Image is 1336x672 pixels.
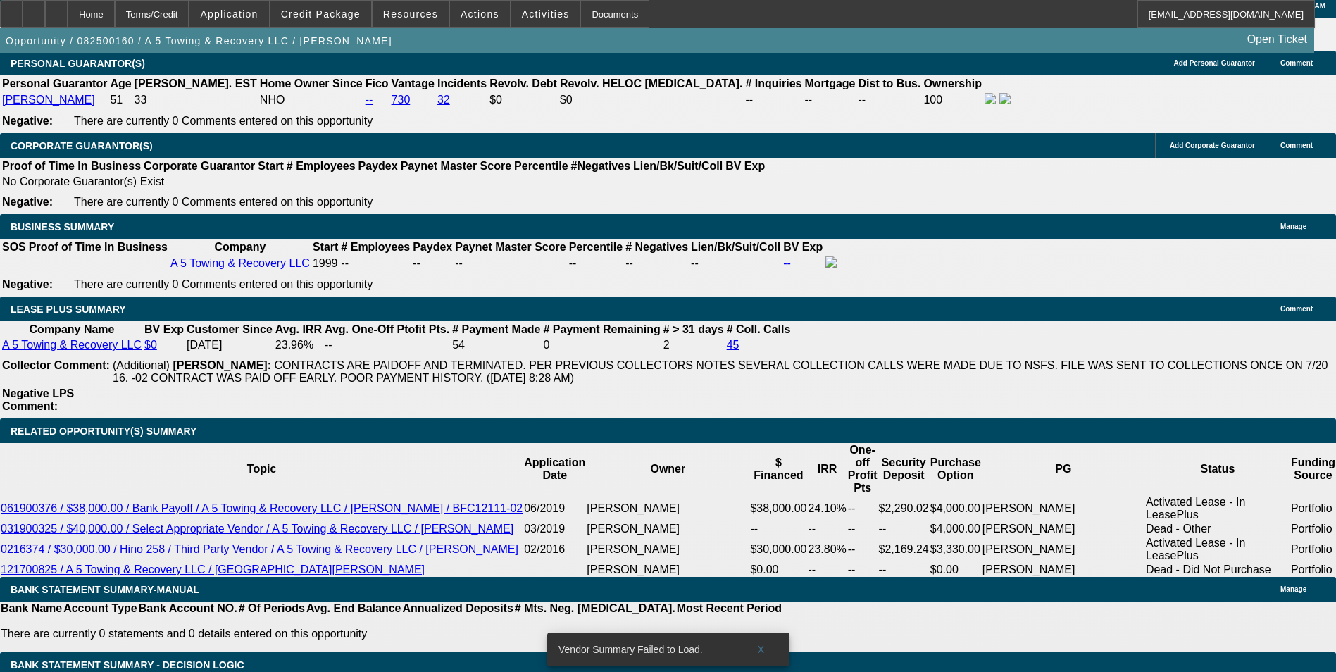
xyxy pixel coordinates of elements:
td: 51 [109,92,132,108]
span: Manage [1280,223,1306,230]
td: $0 [559,92,744,108]
th: Account Type [63,602,138,616]
td: 24.10% [808,495,847,522]
td: [DATE] [186,338,273,352]
td: [PERSON_NAME] [982,495,1145,522]
th: Proof of Time In Business [1,159,142,173]
b: Vantage [392,77,435,89]
span: Resources [383,8,438,20]
td: No Corporate Guarantor(s) Exist [1,175,771,189]
b: # Payment Remaining [544,323,661,335]
b: Paynet Master Score [401,160,511,172]
td: 0 [543,338,661,352]
b: [PERSON_NAME]. EST [135,77,257,89]
button: Application [189,1,268,27]
a: A 5 Towing & Recovery LLC [2,339,142,351]
a: 45 [727,339,739,351]
b: Negative: [2,196,53,208]
span: Comment [1280,59,1313,67]
b: Fico [366,77,389,89]
th: Owner [586,443,749,495]
span: Activities [522,8,570,20]
span: Bank Statement Summary - Decision Logic [11,659,244,671]
b: BV Exp [783,241,823,253]
a: 061900376 / $38,000.00 / Bank Payoff / A 5 Towing & Recovery LLC / [PERSON_NAME] / BFC12111-02 [1,502,523,514]
td: $4,000.00 [930,522,982,536]
span: Credit Package [281,8,361,20]
img: facebook-icon.png [825,256,837,268]
td: Portfolio [1290,522,1336,536]
span: Comment [1280,305,1313,313]
td: Activated Lease - In LeasePlus [1145,536,1290,563]
td: $4,000.00 [930,495,982,522]
a: Open Ticket [1242,27,1313,51]
td: 54 [451,338,541,352]
td: [PERSON_NAME] [586,536,749,563]
th: # Mts. Neg. [MEDICAL_DATA]. [514,602,676,616]
a: 121700825 / A 5 Towing & Recovery LLC / [GEOGRAPHIC_DATA][PERSON_NAME] [1,564,425,575]
b: # Coll. Calls [727,323,791,335]
th: Application Date [523,443,586,495]
b: Paydex [358,160,398,172]
td: [PERSON_NAME] [586,522,749,536]
span: Add Personal Guarantor [1173,59,1255,67]
td: [PERSON_NAME] [982,522,1145,536]
td: Dead - Did Not Purchase [1145,563,1290,577]
td: 23.80% [808,536,847,563]
b: Paynet Master Score [455,241,566,253]
b: Start [313,241,338,253]
p: There are currently 0 statements and 0 details entered on this opportunity [1,628,782,640]
b: Ownership [923,77,982,89]
b: Mortgage [805,77,856,89]
td: [PERSON_NAME] [982,563,1145,577]
td: -- [324,338,450,352]
div: -- [455,257,566,270]
th: SOS [1,240,27,254]
span: There are currently 0 Comments entered on this opportunity [74,278,373,290]
td: $0 [489,92,558,108]
td: -- [858,92,922,108]
th: Security Deposit [878,443,930,495]
b: Negative LPS Comment: [2,387,74,412]
td: -- [878,563,930,577]
div: -- [625,257,688,270]
th: Proof of Time In Business [28,240,168,254]
b: Revolv. Debt [489,77,557,89]
b: #Negatives [571,160,631,172]
b: Start [258,160,283,172]
td: 100 [923,92,982,108]
span: Application [200,8,258,20]
b: Avg. One-Off Ptofit Pts. [325,323,449,335]
td: 02/2016 [523,536,586,563]
span: CONTRACTS ARE PAIDOFF AND TERMINATED. PER PREVIOUS COLLECTORS NOTES SEVERAL COLLECTION CALLS WERE... [113,359,1328,384]
span: There are currently 0 Comments entered on this opportunity [74,196,373,208]
td: -- [847,495,878,522]
button: Actions [450,1,510,27]
th: Funding Source [1290,443,1336,495]
b: Lien/Bk/Suit/Coll [691,241,780,253]
th: Annualized Deposits [401,602,513,616]
button: Credit Package [270,1,371,27]
b: Home Owner Since [260,77,363,89]
td: Portfolio [1290,536,1336,563]
td: $30,000.00 [749,536,807,563]
span: Actions [461,8,499,20]
td: 1999 [312,256,339,271]
span: X [757,644,765,655]
th: Bank Account NO. [138,602,238,616]
b: Corporate Guarantor [144,160,255,172]
b: BV Exp [144,323,184,335]
th: One-off Profit Pts [847,443,878,495]
td: $38,000.00 [749,495,807,522]
b: Company Name [30,323,115,335]
a: 730 [392,94,411,106]
button: Activities [511,1,580,27]
span: PERSONAL GUARANTOR(S) [11,58,145,69]
button: X [739,637,784,662]
span: BUSINESS SUMMARY [11,221,114,232]
td: [PERSON_NAME] [982,536,1145,563]
td: Activated Lease - In LeasePlus [1145,495,1290,522]
a: $0 [144,339,157,351]
td: -- [749,522,807,536]
span: (Additional) [113,359,170,371]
